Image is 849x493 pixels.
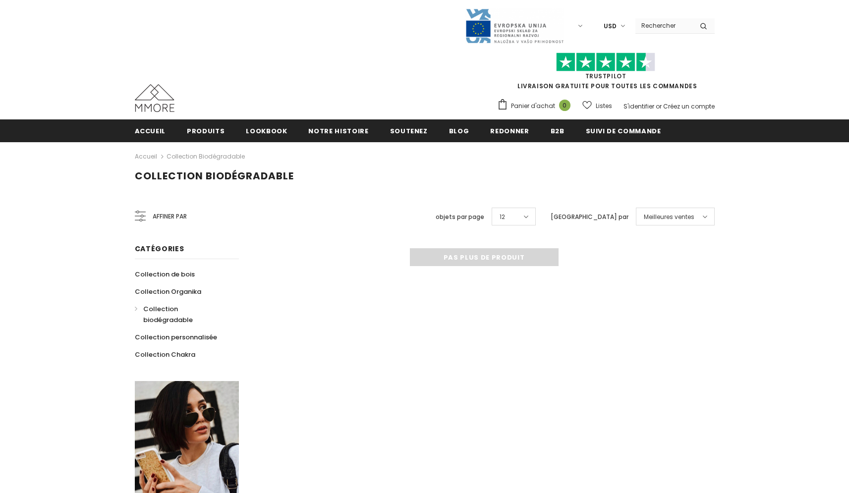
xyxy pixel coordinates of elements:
[135,84,174,112] img: Cas MMORE
[497,57,715,90] span: LIVRAISON GRATUITE POUR TOUTES LES COMMANDES
[465,21,564,30] a: Javni Razpis
[586,119,661,142] a: Suivi de commande
[436,212,484,222] label: objets par page
[135,169,294,183] span: Collection biodégradable
[135,283,201,300] a: Collection Organika
[497,99,575,113] a: Panier d'achat 0
[135,270,195,279] span: Collection de bois
[490,119,529,142] a: Redonner
[135,244,184,254] span: Catégories
[390,126,428,136] span: soutenez
[656,102,662,110] span: or
[604,21,617,31] span: USD
[644,212,694,222] span: Meilleures ventes
[449,119,469,142] a: Blog
[465,8,564,44] img: Javni Razpis
[490,126,529,136] span: Redonner
[551,119,565,142] a: B2B
[596,101,612,111] span: Listes
[187,126,225,136] span: Produits
[135,346,195,363] a: Collection Chakra
[585,72,626,80] a: TrustPilot
[663,102,715,110] a: Créez un compte
[308,126,368,136] span: Notre histoire
[586,126,661,136] span: Suivi de commande
[635,18,692,33] input: Search Site
[135,266,195,283] a: Collection de bois
[246,119,287,142] a: Lookbook
[135,287,201,296] span: Collection Organika
[135,151,157,163] a: Accueil
[390,119,428,142] a: soutenez
[551,212,628,222] label: [GEOGRAPHIC_DATA] par
[135,300,228,329] a: Collection biodégradable
[551,126,565,136] span: B2B
[135,329,217,346] a: Collection personnalisée
[308,119,368,142] a: Notre histoire
[135,350,195,359] span: Collection Chakra
[135,332,217,342] span: Collection personnalisée
[582,97,612,114] a: Listes
[135,126,166,136] span: Accueil
[135,119,166,142] a: Accueil
[246,126,287,136] span: Lookbook
[449,126,469,136] span: Blog
[559,100,570,111] span: 0
[167,152,245,161] a: Collection biodégradable
[500,212,505,222] span: 12
[556,53,655,72] img: Faites confiance aux étoiles pilotes
[187,119,225,142] a: Produits
[153,211,187,222] span: Affiner par
[511,101,555,111] span: Panier d'achat
[143,304,193,325] span: Collection biodégradable
[623,102,654,110] a: S'identifier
